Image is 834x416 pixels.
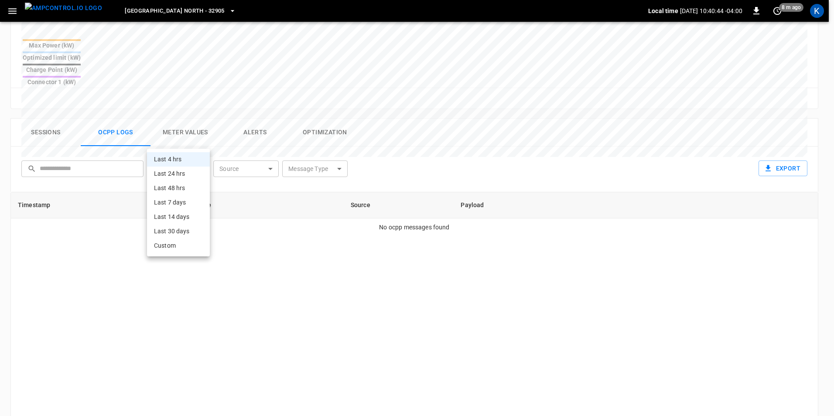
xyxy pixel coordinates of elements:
[147,152,210,167] li: Last 4 hrs
[147,195,210,210] li: Last 7 days
[147,210,210,224] li: Last 14 days
[147,224,210,239] li: Last 30 days
[147,239,210,253] li: Custom
[147,181,210,195] li: Last 48 hrs
[147,167,210,181] li: Last 24 hrs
